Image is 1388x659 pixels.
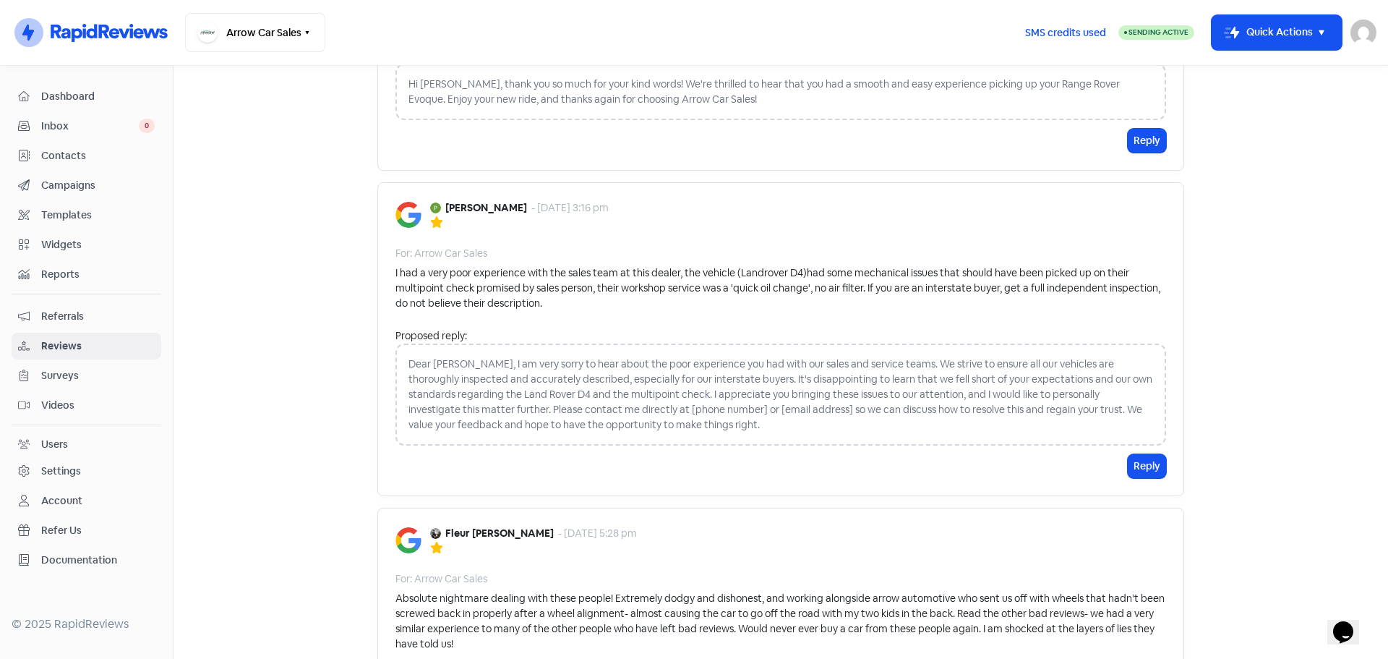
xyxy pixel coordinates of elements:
div: © 2025 RapidReviews [12,616,161,633]
div: For: Arrow Car Sales [395,246,487,261]
span: Templates [41,208,155,223]
div: Account [41,493,82,509]
span: Contacts [41,148,155,163]
a: Widgets [12,231,161,258]
span: Sending Active [1128,27,1188,37]
img: Image [395,202,421,228]
span: Surveys [41,368,155,383]
div: Hi [PERSON_NAME], thank you so much for your kind words! We're thrilled to hear that you had a sm... [395,64,1166,120]
a: Dashboard [12,83,161,110]
b: Fleur [PERSON_NAME] [445,526,554,541]
a: Videos [12,392,161,419]
div: - [DATE] 5:28 pm [558,526,637,541]
button: Quick Actions [1212,15,1342,50]
a: Reports [12,261,161,288]
a: Surveys [12,362,161,389]
div: For: Arrow Car Sales [395,571,487,587]
div: Proposed reply: [395,328,1166,344]
span: 0 [139,119,155,133]
img: Avatar [430,528,441,539]
button: Arrow Car Sales [185,13,325,52]
button: Reply [1128,129,1166,153]
span: Widgets [41,237,155,252]
img: User [1350,20,1376,46]
span: Refer Us [41,523,155,538]
iframe: chat widget [1327,601,1374,645]
div: - [DATE] 3:16 pm [531,200,609,216]
div: I had a very poor experience with the sales team at this dealer, the vehicle (Landrover D4)had so... [395,265,1166,311]
span: Inbox [41,119,139,134]
span: Videos [41,398,155,413]
div: Dear [PERSON_NAME], I am very sorry to hear about the poor experience you had with our sales and ... [395,344,1166,446]
a: Reviews [12,333,161,360]
img: Avatar [430,203,441,213]
a: Inbox 0 [12,113,161,140]
a: Account [12,488,161,514]
b: [PERSON_NAME] [445,200,527,216]
button: Reply [1128,454,1166,478]
span: Dashboard [41,89,155,104]
a: Sending Active [1118,24,1194,41]
a: Users [12,431,161,458]
div: Settings [41,464,81,479]
span: Reports [41,267,155,282]
a: SMS credits used [1013,24,1118,39]
a: Campaigns [12,172,161,199]
img: Image [395,527,421,553]
span: Referrals [41,309,155,324]
span: SMS credits used [1025,25,1106,41]
span: Documentation [41,553,155,568]
span: Reviews [41,339,155,354]
a: Contacts [12,143,161,169]
a: Referrals [12,303,161,330]
span: Campaigns [41,178,155,193]
a: Refer Us [12,517,161,544]
a: Documentation [12,547,161,574]
div: Absolute nightmare dealing with these people! Extremely dodgy and dishonest, and working alongsid... [395,591,1166,652]
div: Users [41,437,68,452]
a: Settings [12,458,161,485]
a: Templates [12,202,161,229]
